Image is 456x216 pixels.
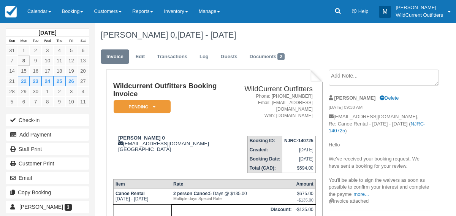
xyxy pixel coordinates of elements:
a: [PERSON_NAME] 3 [6,201,89,213]
a: 15 [18,66,30,76]
a: 12 [65,56,77,66]
td: [DATE] [282,154,315,164]
a: 8 [41,97,53,107]
h1: [PERSON_NAME] 0, [101,30,431,40]
a: Invoice [101,49,129,64]
a: 29 [18,86,30,97]
a: 23 [30,76,41,86]
em: [DATE] 09:38 AM [329,104,431,113]
a: 7 [6,56,18,66]
a: 19 [65,66,77,76]
a: 18 [54,66,65,76]
strong: [PERSON_NAME] [334,95,376,101]
strong: [DATE] [38,30,56,36]
a: 7 [30,97,41,107]
button: Check-in [6,114,89,126]
th: Sun [6,37,18,45]
a: 9 [30,56,41,66]
div: Invoice attached [329,198,431,205]
button: Email [6,172,89,184]
th: Booking Date: [247,154,282,164]
a: 5 [6,97,18,107]
a: 30 [30,86,41,97]
div: M [379,6,391,18]
a: 17 [41,66,53,76]
a: 31 [6,45,18,56]
div: $675.00 [295,191,313,202]
a: 3 [41,45,53,56]
p: [PERSON_NAME] [396,4,443,11]
h1: Wildcurrent Outfitters Booking Invoice [113,82,228,98]
p: [EMAIL_ADDRESS][DOMAIN_NAME], Re: Canoe Rental - [DATE] - [DATE] ( ) Hello We've received your bo... [329,113,431,198]
a: Log [194,49,214,64]
td: [DATE] - [DATE] [113,189,171,205]
a: Pending [113,100,168,114]
a: 4 [77,86,89,97]
strong: [PERSON_NAME] 0 [118,135,165,141]
em: Pending [114,100,171,113]
i: Help [352,9,357,14]
th: Item [113,179,171,189]
span: [DATE] - [DATE] [177,30,236,40]
a: 28 [6,86,18,97]
button: Add Payment [6,129,89,141]
a: Delete [380,95,399,101]
strong: Canoe Rental [116,191,145,196]
th: Fri [65,37,77,45]
th: Amount [293,179,315,189]
td: -$135.00 [293,205,315,214]
a: Documents2 [244,49,290,64]
a: 11 [77,97,89,107]
a: 14 [6,66,18,76]
th: Booking ID: [247,136,282,146]
th: Thu [54,37,65,45]
address: Phone: [PHONE_NUMBER] Email: [EMAIL_ADDRESS][DOMAIN_NAME] Web: [DOMAIN_NAME] [231,93,313,119]
th: Discount: [171,205,293,214]
button: Copy Booking [6,186,89,199]
a: Customer Print [6,157,89,170]
div: [EMAIL_ADDRESS][DOMAIN_NAME] [GEOGRAPHIC_DATA] [113,135,228,152]
a: 21 [6,76,18,86]
a: 10 [65,97,77,107]
a: 2 [30,45,41,56]
a: 22 [18,76,30,86]
em: Multiple days Special Rate [173,196,291,201]
a: 13 [77,56,89,66]
a: 9 [54,97,65,107]
td: 5 Days @ $135.00 [171,189,293,205]
a: 6 [77,45,89,56]
a: Transactions [151,49,193,64]
img: checkfront-main-nav-mini-logo.png [5,6,17,17]
a: 24 [41,76,53,86]
a: 6 [18,97,30,107]
td: $594.00 [282,164,315,173]
strong: 2 person Canoe [173,191,209,196]
a: 11 [54,56,65,66]
a: 16 [30,66,41,76]
a: 26 [65,76,77,86]
strong: NJRC-140725 [284,138,313,143]
td: [DATE] [282,145,315,154]
a: more... [353,191,369,197]
a: Staff Print [6,143,89,155]
a: 3 [65,86,77,97]
a: 8 [18,56,30,66]
a: 27 [77,76,89,86]
h2: WildCurrent Outfitters [231,85,313,93]
span: Help [358,8,369,14]
th: Mon [18,37,30,45]
a: Edit [130,49,150,64]
a: 1 [18,45,30,56]
span: 3 [65,204,72,211]
a: 2 [54,86,65,97]
th: Sat [77,37,89,45]
span: [PERSON_NAME] [19,204,63,210]
span: 2 [277,53,285,60]
a: 1 [41,86,53,97]
a: 5 [65,45,77,56]
a: 4 [54,45,65,56]
a: 20 [77,66,89,76]
th: Wed [41,37,53,45]
em: -$135.00 [295,198,313,202]
a: 10 [41,56,53,66]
